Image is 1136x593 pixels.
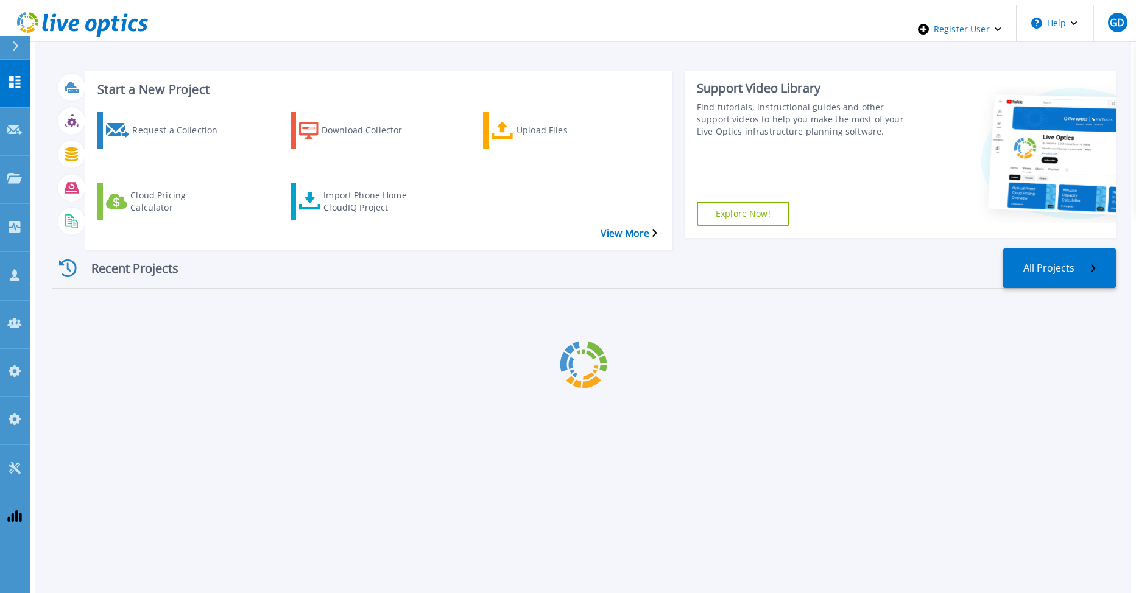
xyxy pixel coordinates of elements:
div: Find tutorials, instructional guides and other support videos to help you make the most of your L... [697,101,916,138]
a: All Projects [1003,248,1116,288]
div: Import Phone Home CloudIQ Project [323,186,421,217]
div: Register User [903,5,1016,54]
a: Explore Now! [697,202,789,226]
div: Support Video Library [697,80,916,96]
div: Upload Files [517,115,614,146]
a: View More [601,228,657,239]
h3: Start a New Project [97,83,657,96]
a: Request a Collection [97,112,245,149]
div: Cloud Pricing Calculator [130,186,228,217]
a: Upload Files [483,112,630,149]
button: Help [1017,5,1093,41]
span: GD [1110,18,1124,27]
a: Cloud Pricing Calculator [97,183,245,220]
div: Recent Projects [52,253,198,283]
div: Request a Collection [132,115,230,146]
a: Download Collector [291,112,438,149]
div: Download Collector [322,115,419,146]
